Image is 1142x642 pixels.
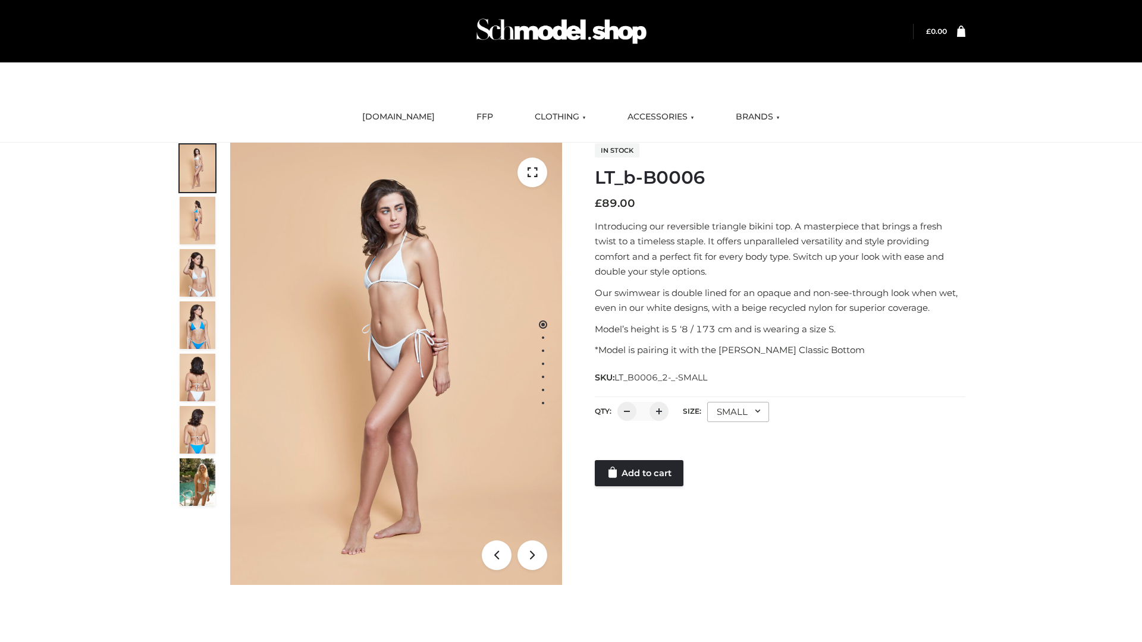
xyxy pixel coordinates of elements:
[180,354,215,401] img: ArielClassicBikiniTop_CloudNine_AzureSky_OW114ECO_7-scaled.jpg
[926,27,947,36] bdi: 0.00
[180,406,215,454] img: ArielClassicBikiniTop_CloudNine_AzureSky_OW114ECO_8-scaled.jpg
[595,285,965,316] p: Our swimwear is double lined for an opaque and non-see-through look when wet, even in our white d...
[707,402,769,422] div: SMALL
[180,301,215,349] img: ArielClassicBikiniTop_CloudNine_AzureSky_OW114ECO_4-scaled.jpg
[926,27,947,36] a: £0.00
[526,104,595,130] a: CLOTHING
[230,143,562,585] img: ArielClassicBikiniTop_CloudNine_AzureSky_OW114ECO_1
[595,197,635,210] bdi: 89.00
[353,104,444,130] a: [DOMAIN_NAME]
[727,104,789,130] a: BRANDS
[472,8,651,55] img: Schmodel Admin 964
[595,370,708,385] span: SKU:
[595,342,965,358] p: *Model is pairing it with the [PERSON_NAME] Classic Bottom
[180,197,215,244] img: ArielClassicBikiniTop_CloudNine_AzureSky_OW114ECO_2-scaled.jpg
[595,219,965,279] p: Introducing our reversible triangle bikini top. A masterpiece that brings a fresh twist to a time...
[595,143,639,158] span: In stock
[683,407,701,416] label: Size:
[595,322,965,337] p: Model’s height is 5 ‘8 / 173 cm and is wearing a size S.
[180,249,215,297] img: ArielClassicBikiniTop_CloudNine_AzureSky_OW114ECO_3-scaled.jpg
[614,372,707,383] span: LT_B0006_2-_-SMALL
[595,197,602,210] span: £
[595,167,965,188] h1: LT_b-B0006
[468,104,502,130] a: FFP
[180,144,215,192] img: ArielClassicBikiniTop_CloudNine_AzureSky_OW114ECO_1-scaled.jpg
[180,458,215,506] img: Arieltop_CloudNine_AzureSky2.jpg
[619,104,703,130] a: ACCESSORIES
[595,460,683,486] a: Add to cart
[926,27,931,36] span: £
[595,407,611,416] label: QTY:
